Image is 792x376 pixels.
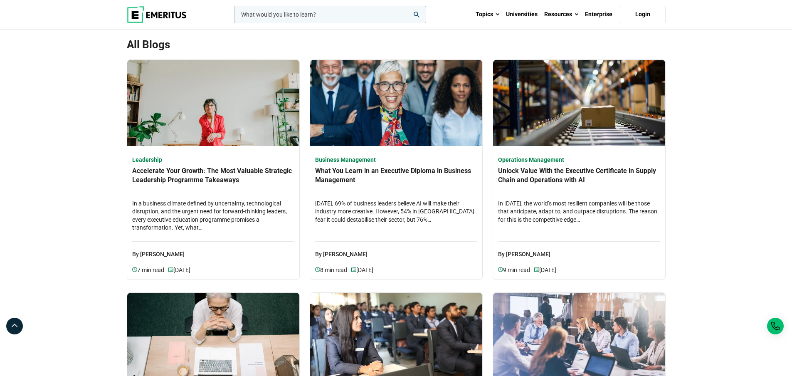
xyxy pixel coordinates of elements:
p: By [PERSON_NAME] [132,241,294,259]
p: [DATE] [534,266,556,275]
img: video-views [498,267,503,272]
p: By [PERSON_NAME] [315,241,477,259]
img: video-views [315,267,320,272]
p: By [PERSON_NAME] [498,241,660,259]
a: Operations Management Unlock Value With the Executive Certificate in Supply Chain and Operations ... [498,156,660,275]
h4: What You Learn in an Executive Diploma in Business Management [315,166,477,195]
img: What You Learn in an Executive Diploma in Business Management | Online Business Management Course [310,60,482,146]
h4: Accelerate Your Growth: The Most Valuable Strategic Leadership Programme Takeaways [132,166,294,195]
p: 8 min read [315,266,351,275]
img: video-views [132,267,137,272]
h4: Leadership [132,156,294,164]
h4: Business Management [315,156,477,164]
img: video-views [168,267,173,272]
h4: Unlock Value With the Executive Certificate in Supply Chain and Operations with AI [498,166,660,195]
p: 9 min read [498,266,534,275]
h4: Operations Management [498,156,660,164]
input: woocommerce-product-search-field-0 [234,6,426,23]
img: video-views [534,267,539,272]
a: Business Management What You Learn in an Executive Diploma in Business Management [DATE], 69% of ... [315,156,477,275]
h4: [DATE], 69% of business leaders believe AI will make their industry more creative. However, 54% i... [315,200,477,233]
p: 7 min read [132,266,168,275]
h4: In [DATE], the world’s most resilient companies will be those that anticipate, adapt to, and outp... [498,200,660,233]
img: Unlock Value With the Executive Certificate in Supply Chain and Operations with AI | Online Opera... [493,60,665,146]
a: Leadership Accelerate Your Growth: The Most Valuable Strategic Leadership Programme Takeaways In ... [132,156,294,275]
h1: All Blogs [127,30,666,52]
img: Accelerate Your Growth: The Most Valuable Strategic Leadership Programme Takeaways | Online Leade... [127,60,299,146]
a: Login [620,6,666,23]
p: [DATE] [351,266,373,275]
h4: In a business climate defined by uncertainty, technological disruption, and the urgent need for f... [132,200,294,233]
p: [DATE] [168,266,190,275]
img: video-views [351,267,356,272]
